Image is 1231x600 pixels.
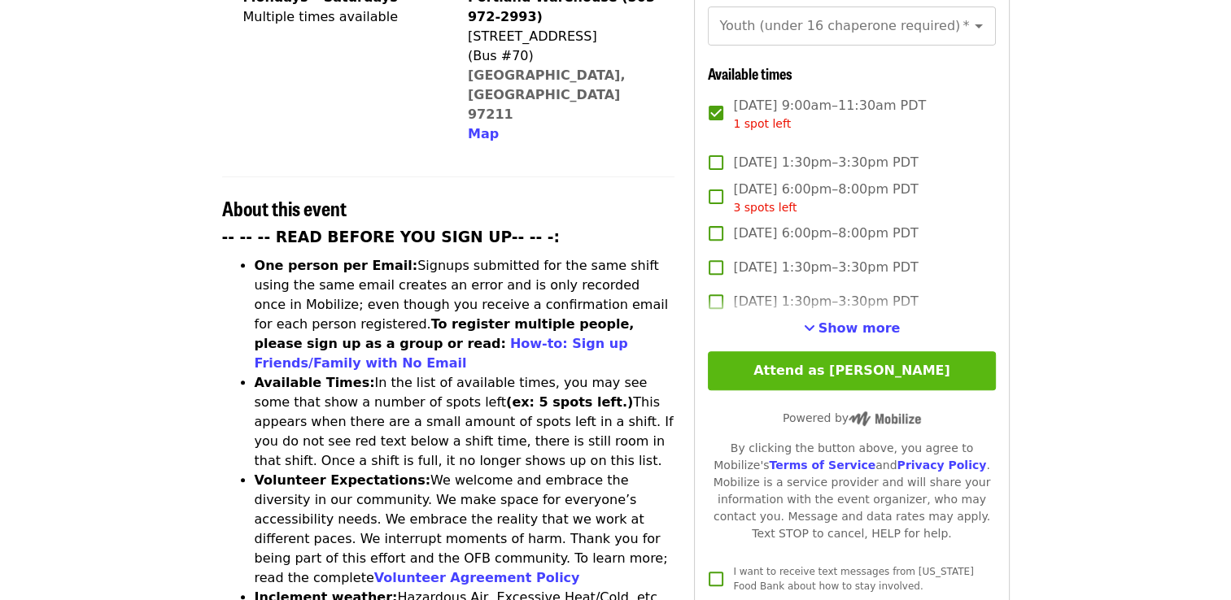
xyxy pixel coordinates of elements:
li: Signups submitted for the same shift using the same email creates an error and is only recorded o... [255,256,675,373]
span: Available times [708,63,792,84]
span: About this event [222,193,347,222]
a: Volunteer Agreement Policy [374,570,580,585]
strong: Available Times: [255,375,375,390]
button: See more timeslots [804,319,901,338]
li: We welcome and embrace the diversity in our community. We make space for everyone’s accessibility... [255,471,675,588]
div: (Bus #70) [468,46,661,66]
li: In the list of available times, you may see some that show a number of spots left This appears wh... [255,373,675,471]
button: Open [967,15,990,37]
a: [GEOGRAPHIC_DATA], [GEOGRAPHIC_DATA] 97211 [468,67,626,122]
strong: To register multiple people, please sign up as a group or read: [255,316,635,351]
span: [DATE] 6:00pm–8:00pm PDT [733,180,918,216]
button: Map [468,124,499,144]
span: [DATE] 1:30pm–3:30pm PDT [733,292,918,311]
span: 3 spots left [733,201,797,214]
button: Attend as [PERSON_NAME] [708,351,995,390]
strong: (ex: 5 spots left.) [506,394,633,410]
span: [DATE] 1:30pm–3:30pm PDT [733,258,918,277]
div: [STREET_ADDRESS] [468,27,661,46]
span: Map [468,126,499,141]
a: How-to: Sign up Friends/Family with No Email [255,336,628,371]
span: [DATE] 9:00am–11:30am PDT [733,96,926,133]
span: I want to receive text messages from [US_STATE] Food Bank about how to stay involved. [733,566,973,592]
span: Show more [818,320,901,336]
div: Multiple times available [243,7,398,27]
span: [DATE] 6:00pm–8:00pm PDT [733,224,918,243]
strong: -- -- -- READ BEFORE YOU SIGN UP-- -- -: [222,228,561,246]
a: Terms of Service [769,459,875,472]
strong: Volunteer Expectations: [255,472,431,488]
div: By clicking the button above, you agree to Mobilize's and . Mobilize is a service provider and wi... [708,440,995,542]
a: Privacy Policy [897,459,986,472]
img: Powered by Mobilize [849,411,921,426]
span: 1 spot left [733,117,791,130]
span: Powered by [783,411,921,424]
span: [DATE] 1:30pm–3:30pm PDT [733,153,918,172]
strong: One person per Email: [255,258,418,273]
